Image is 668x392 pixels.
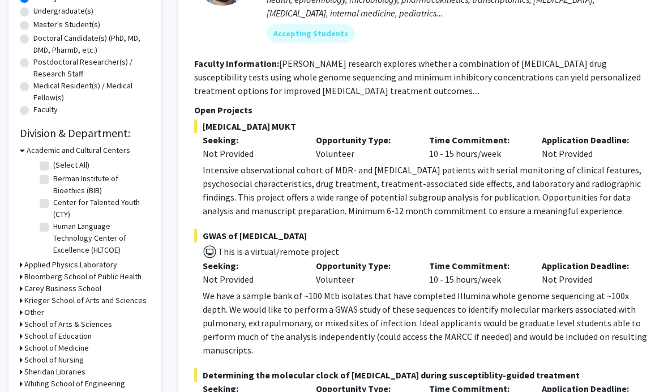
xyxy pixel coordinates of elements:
label: (Select All) [53,160,89,172]
p: Seeking: [203,259,299,273]
label: Berman Institute of Bioethics (BIB) [53,173,147,197]
p: Time Commitment: [429,259,525,273]
label: Undergraduate(s) [33,6,93,18]
p: Time Commitment: [429,134,525,147]
label: Center for Talented Youth (CTY) [53,197,147,221]
h3: Academic and Cultural Centers [27,145,130,157]
div: Not Provided [203,273,299,287]
p: Seeking: [203,134,299,147]
h3: School of Nursing [24,355,84,367]
h3: Krieger School of Arts and Sciences [24,295,147,307]
h3: Applied Physics Laboratory [24,259,117,271]
div: 10 - 15 hours/week [421,259,534,287]
p: Open Projects [194,104,655,117]
h3: Other [24,307,44,319]
h2: Division & Department: [20,127,150,140]
p: We have a sample bank of ~100 Mtb isolates that have completed Illumina whole genome sequencing a... [203,289,655,357]
h3: Whiting School of Engineering [24,378,125,390]
h3: School of Arts & Sciences [24,319,112,331]
div: Not Provided [533,134,646,161]
div: Not Provided [533,259,646,287]
span: [MEDICAL_DATA] MUKT [194,120,655,134]
div: Not Provided [203,147,299,161]
fg-read-more: [PERSON_NAME] research explores whether a combination of [MEDICAL_DATA] drug susceptibility tests... [194,58,641,97]
label: Human Language Technology Center of Excellence (HLTCOE) [53,221,147,257]
b: Faculty Information: [194,58,279,70]
mat-chip: Accepting Students [267,25,355,43]
p: Application Deadline: [542,259,638,273]
label: Doctoral Candidate(s) (PhD, MD, DMD, PharmD, etc.) [33,33,150,57]
div: Volunteer [307,259,421,287]
h3: Carey Business School [24,283,101,295]
p: Application Deadline: [542,134,638,147]
h3: Sheridan Libraries [24,367,85,378]
p: Intensive observational cohort of MDR- and [MEDICAL_DATA] patients with serial monitoring of clin... [203,164,655,218]
span: GWAS of [MEDICAL_DATA] [194,229,655,243]
span: Determining the molecular clock of [MEDICAL_DATA] during susceptiblity-guided treatment [194,369,655,382]
iframe: Chat [8,341,48,384]
p: Opportunity Type: [316,134,412,147]
h3: Bloomberg School of Public Health [24,271,142,283]
div: 10 - 15 hours/week [421,134,534,161]
label: Postdoctoral Researcher(s) / Research Staff [33,57,150,80]
label: Medical Resident(s) / Medical Fellow(s) [33,80,150,104]
label: Master's Student(s) [33,19,100,31]
h3: School of Education [24,331,92,343]
div: Volunteer [307,134,421,161]
label: Faculty [33,104,58,116]
p: Opportunity Type: [316,259,412,273]
h3: School of Medicine [24,343,89,355]
span: This is a virtual/remote project [217,246,339,258]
